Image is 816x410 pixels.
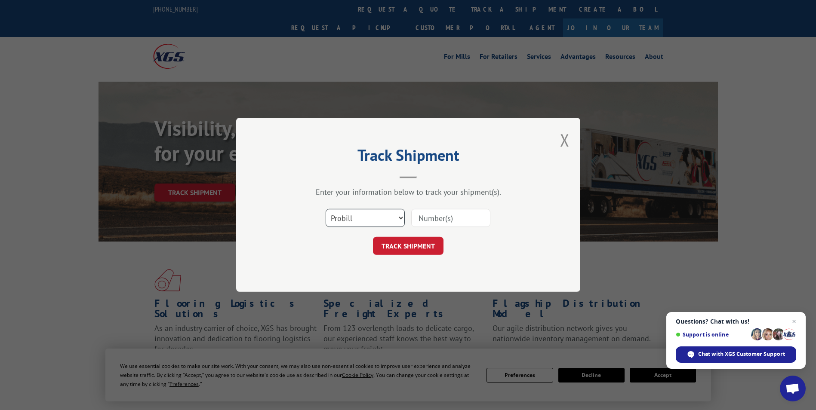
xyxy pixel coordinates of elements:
[279,187,537,197] div: Enter your information below to track your shipment(s).
[560,129,570,151] button: Close modal
[373,237,443,255] button: TRACK SHIPMENT
[780,376,806,401] a: Open chat
[411,209,490,227] input: Number(s)
[698,350,785,358] span: Chat with XGS Customer Support
[676,318,796,325] span: Questions? Chat with us!
[676,331,748,338] span: Support is online
[676,346,796,363] span: Chat with XGS Customer Support
[279,149,537,165] h2: Track Shipment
